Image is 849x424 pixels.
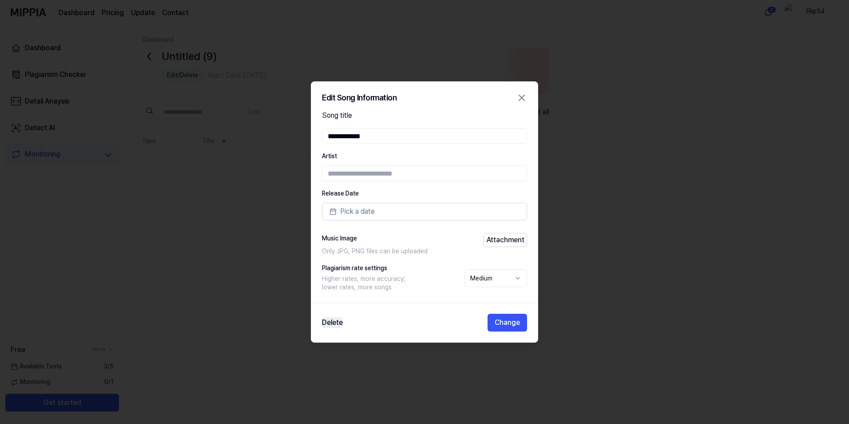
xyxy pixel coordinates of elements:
h2: Edit Song Information [322,94,397,102]
div: Only JPG, PNG files can be uploaded [322,247,527,256]
label: Artist [322,153,527,159]
button: Attachment [484,233,527,247]
button: Change [488,314,527,332]
label: Plagiarism rate settings [322,265,464,271]
span: Pick a date [340,206,375,217]
label: Release Date [322,190,527,196]
label: Music Image [322,235,357,241]
div: Higher rates, more accuracy; lower rates, more songs [322,275,464,292]
button: Delete [322,317,343,328]
label: Song title [322,110,527,121]
button: Pick a date [322,203,527,220]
